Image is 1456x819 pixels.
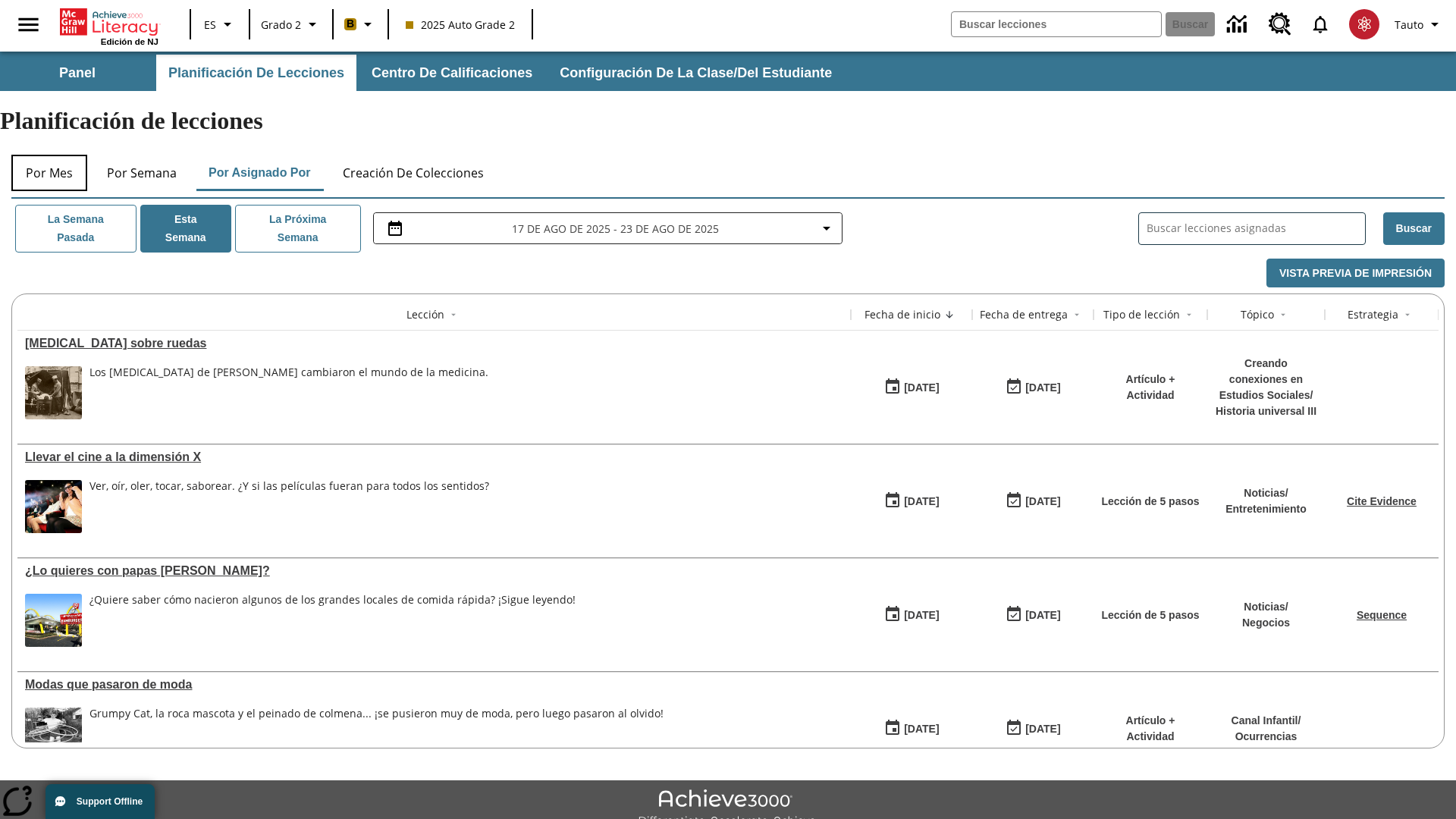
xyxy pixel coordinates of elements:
button: 07/19/25: Primer día en que estuvo disponible la lección [879,714,944,743]
span: 2025 Auto Grade 2 [406,17,515,33]
a: Modas que pasaron de moda, Lecciones [25,678,843,692]
div: Rayos X sobre ruedas [25,337,843,350]
button: 07/03/26: Último día en que podrá accederse la lección [1000,601,1065,629]
img: El panel situado frente a los asientos rocía con agua nebulizada al feliz público en un cine equi... [25,480,82,533]
img: avatar image [1349,9,1379,39]
button: Escoja un nuevo avatar [1340,5,1389,44]
div: ¿Quiere saber cómo nacieron algunos de los grandes locales de comida rápida? ¡Sigue leyendo! [89,594,576,647]
button: Perfil/Configuración [1389,11,1450,38]
button: Centro de calificaciones [359,55,544,91]
button: 08/24/25: Último día en que podrá accederse la lección [1000,487,1065,516]
a: Notificaciones [1301,5,1340,44]
a: Llevar el cine a la dimensión X, Lecciones [25,450,843,464]
a: Rayos X sobre ruedas, Lecciones [25,337,843,350]
button: Seleccione el intervalo de fechas opción del menú [380,219,836,237]
div: Grumpy Cat, la roca mascota y el peinado de colmena... ¡se pusieron muy de moda, pero luego pasar... [89,708,664,761]
div: [DATE] [904,492,939,511]
p: Noticias / [1242,599,1290,615]
button: Sort [1180,306,1198,324]
button: Esta semana [140,205,231,253]
button: 06/30/26: Último día en que podrá accederse la lección [1000,714,1065,743]
button: 08/20/25: Último día en que podrá accederse la lección [1000,373,1065,402]
a: Centro de recursos, Se abrirá en una pestaña nueva. [1260,4,1301,45]
div: [DATE] [904,720,939,739]
a: Portada [60,7,158,37]
button: Sort [444,306,463,324]
input: Buscar lecciones asignadas [1147,218,1365,240]
p: Artículo + Actividad [1101,713,1200,745]
p: Creando conexiones en Estudios Sociales / [1215,356,1317,403]
button: Por mes [11,155,87,191]
div: ¿Lo quieres con papas fritas? [25,564,843,578]
button: Sort [1398,306,1417,324]
p: Negocios [1242,615,1290,631]
div: Estrategia [1348,307,1398,322]
button: Support Offline [45,784,155,819]
button: Creación de colecciones [331,155,496,191]
button: Panel [2,55,153,91]
span: ES [204,17,216,33]
a: Cite Evidence [1347,495,1417,507]
div: Los rayos X de Marie Curie cambiaron el mundo de la medicina. [89,366,488,419]
div: Fecha de inicio [864,307,940,322]
img: foto en blanco y negro de una chica haciendo girar unos hula-hulas en la década de 1950 [25,708,82,761]
div: Ver, oír, oler, tocar, saborear. ¿Y si las películas fueran para todos los sentidos? [89,480,489,533]
div: [DATE] [904,378,939,397]
span: Tauto [1395,17,1423,33]
div: [DATE] [1025,606,1060,625]
button: 08/18/25: Primer día en que estuvo disponible la lección [879,487,944,516]
img: Foto en blanco y negro de dos personas uniformadas colocando a un hombre en una máquina de rayos ... [25,366,82,419]
button: Buscar [1383,212,1445,245]
div: Llevar el cine a la dimensión X [25,450,843,464]
button: Vista previa de impresión [1266,259,1445,288]
a: Sequence [1357,609,1407,621]
div: Lección [406,307,444,322]
span: B [347,14,354,33]
button: Grado: Grado 2, Elige un grado [255,11,328,38]
span: Edición de NJ [101,37,158,46]
div: [DATE] [904,606,939,625]
input: Buscar campo [952,12,1161,36]
div: [DATE] [1025,378,1060,397]
button: Abrir el menú lateral [6,2,51,47]
button: Por semana [95,155,189,191]
div: ¿Quiere saber cómo nacieron algunos de los grandes locales de comida rápida? ¡Sigue leyendo! [89,594,576,607]
button: Sort [940,306,959,324]
button: Lenguaje: ES, Selecciona un idioma [196,11,244,38]
a: ¿Lo quieres con papas fritas?, Lecciones [25,564,843,578]
span: Support Offline [77,796,143,807]
div: Tópico [1241,307,1274,322]
button: Sort [1068,306,1086,324]
p: Historia universal III [1215,403,1317,419]
span: 17 de ago de 2025 - 23 de ago de 2025 [512,221,719,237]
button: Planificación de lecciones [156,55,356,91]
p: Entretenimiento [1225,501,1307,517]
div: Portada [60,5,158,46]
img: Uno de los primeros locales de McDonald's, con el icónico letrero rojo y los arcos amarillos. [25,594,82,647]
a: Centro de información [1218,4,1260,45]
p: Artículo + Actividad [1101,372,1200,403]
div: Grumpy Cat, la roca mascota y el peinado de colmena... ¡se pusieron muy de moda, pero luego pasar... [89,708,664,720]
div: Ver, oír, oler, tocar, saborear. ¿Y si las películas fueran para todos los sentidos? [89,480,489,493]
button: Por asignado por [196,155,323,191]
span: Grado 2 [261,17,301,33]
div: [DATE] [1025,720,1060,739]
button: La semana pasada [15,205,136,253]
button: 07/26/25: Primer día en que estuvo disponible la lección [879,601,944,629]
p: Noticias / [1225,485,1307,501]
button: Boost El color de la clase es anaranjado claro. Cambiar el color de la clase. [338,11,383,38]
div: Modas que pasaron de moda [25,678,843,692]
button: Configuración de la clase/del estudiante [548,55,844,91]
div: Tipo de lección [1103,307,1180,322]
p: Ocurrencias [1232,729,1301,745]
div: [DATE] [1025,492,1060,511]
p: Canal Infantil / [1232,713,1301,729]
button: Sort [1274,306,1292,324]
button: La próxima semana [235,205,361,253]
svg: Collapse Date Range Filter [817,219,836,237]
div: Los [MEDICAL_DATA] de [PERSON_NAME] cambiaron el mundo de la medicina. [89,366,488,379]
